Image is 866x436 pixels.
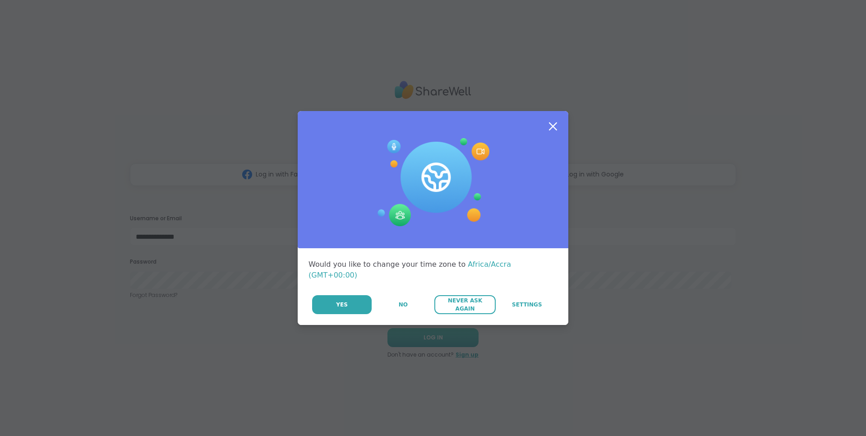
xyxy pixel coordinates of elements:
[377,138,489,227] img: Session Experience
[309,260,511,279] span: Africa/Accra (GMT+00:00)
[497,295,557,314] a: Settings
[512,301,542,309] span: Settings
[312,295,372,314] button: Yes
[373,295,433,314] button: No
[399,301,408,309] span: No
[309,259,557,281] div: Would you like to change your time zone to
[439,297,491,313] span: Never Ask Again
[336,301,348,309] span: Yes
[434,295,495,314] button: Never Ask Again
